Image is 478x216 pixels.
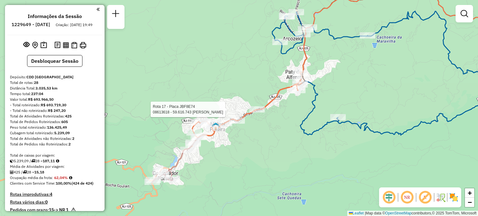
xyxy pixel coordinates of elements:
[72,136,74,141] strong: 2
[54,207,68,213] strong: -> NR 1
[69,176,72,180] em: Média calculada utilizando a maior ocupação (%Peso ou %Cubagem) de cada rota da sessão. Rotas cro...
[468,198,472,206] span: −
[349,211,364,215] a: Leaflet
[436,192,446,202] img: Fluxo de ruas
[31,91,43,96] strong: 237:04
[22,40,31,50] button: Exibir sessão original
[10,74,100,80] div: Depósito:
[53,40,62,50] button: Logs desbloquear sessão
[78,41,87,50] button: Imprimir Rotas
[28,97,54,102] strong: R$ 693.966,50
[96,6,100,13] a: Clique aqui para minimizar o painel
[10,119,100,125] div: Total de Pedidos Roteirizados:
[449,192,459,202] img: Exibir/Ocultar setores
[62,41,70,49] button: Visualizar relatório de Roteirização
[10,141,100,147] div: Total de Pedidos não Roteirizados:
[61,119,68,124] strong: 605
[10,125,100,130] div: Peso total roteirizado:
[400,190,415,205] span: Ocultar NR
[10,130,100,136] div: Cubagem total roteirizado:
[10,85,100,91] div: Distância Total:
[56,181,72,186] strong: 100,00%
[468,189,472,197] span: +
[347,211,478,216] div: Map data © contributors,© 2025 TomTom, Microsoft
[10,158,100,164] div: 5.239,09 / 28 =
[49,207,54,213] strong: 15
[418,190,433,205] span: Exibir rótulo
[68,142,71,146] strong: 2
[53,22,95,28] div: Criação: [DATE] 19:49
[382,190,396,205] span: Ocultar deslocamento
[72,181,93,186] strong: (424 de 424)
[56,159,59,163] i: Meta Caixas/viagem: 171,10 Diferença: 16,01
[10,113,100,119] div: Total de Atividades Roteirizadas:
[35,86,58,90] strong: 3.035,53 km
[458,7,471,20] a: Exibir filtros
[27,55,82,67] button: Desbloquear Sessão
[10,169,100,175] div: 425 / 28 =
[465,188,474,198] a: Zoom in
[39,40,48,50] button: Painel de Sugestão
[10,192,100,197] h4: Rotas improdutivas:
[212,122,220,130] img: Miguel Pereira
[10,207,68,213] h4: Pedidos com prazo:
[110,7,122,21] a: Nova sessão e pesquisa
[71,207,76,215] em: Há pedidos NR próximo a expirar
[385,211,412,215] a: OpenStreetMap
[31,159,35,163] i: Total de rotas
[41,103,66,107] strong: R$ 693.719,30
[10,170,14,174] i: Total de Atividades
[31,40,39,50] button: Centralizar mapa no depósito ou ponto de apoio
[10,200,100,205] h4: Rotas vários dias:
[70,41,78,50] button: Visualizar Romaneio
[34,170,44,174] strong: 15,18
[54,175,68,180] strong: 62,04%
[47,125,67,130] strong: 136.425,49
[10,181,56,186] span: Clientes com Service Time:
[50,191,52,197] strong: 4
[10,91,100,97] div: Tempo total:
[54,131,70,135] strong: 5.239,09
[26,75,73,79] strong: CDD [GEOGRAPHIC_DATA]
[10,102,100,108] div: - Total roteirizado:
[10,80,100,85] div: Total de rotas:
[365,211,366,215] span: |
[45,199,48,205] strong: 0
[10,159,14,163] i: Cubagem total roteirizado
[10,136,100,141] div: Total de Atividades não Roteirizadas:
[43,159,55,163] strong: 187,11
[10,175,53,180] span: Ocupação média da frota:
[465,198,474,207] a: Zoom out
[34,80,38,85] strong: 28
[10,97,100,102] div: Valor total:
[12,22,50,27] h6: 1229649 - [DATE]
[10,164,100,169] div: Média de Atividades por viagem:
[10,108,100,113] div: - Total não roteirizado:
[28,13,82,19] h4: Informações da Sessão
[23,170,27,174] i: Total de rotas
[65,114,72,118] strong: 425
[48,108,66,113] strong: R$ 247,20
[10,153,100,158] div: Total de caixas por viagem:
